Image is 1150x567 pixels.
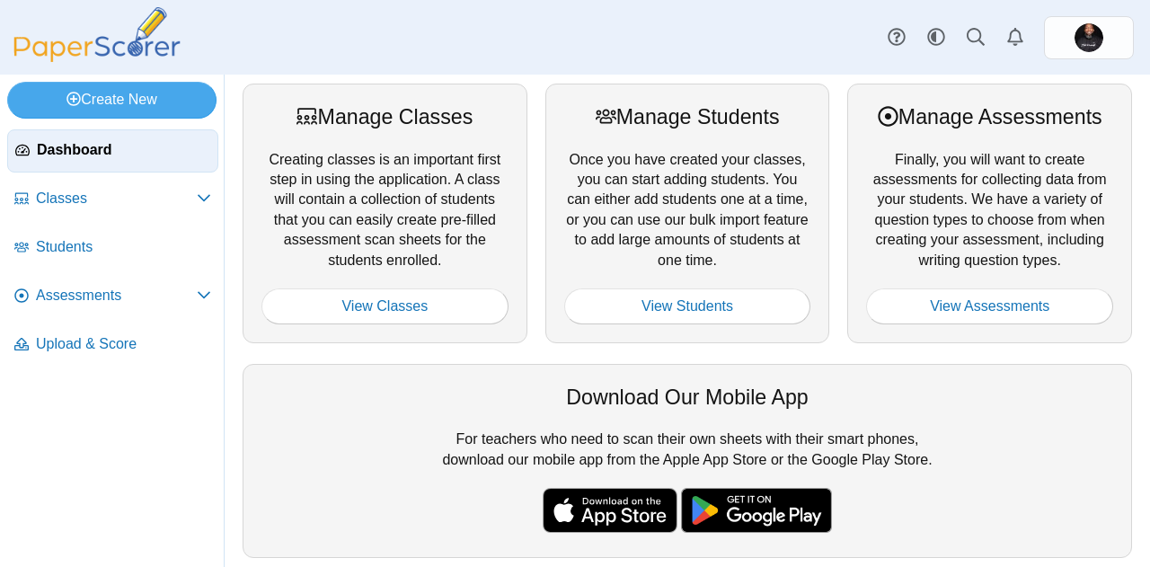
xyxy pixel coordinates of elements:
[7,7,187,62] img: PaperScorer
[847,84,1132,343] div: Finally, you will want to create assessments for collecting data from your students. We have a va...
[1044,16,1134,59] a: ps.eWvBCeSY5U6aZgRF
[1075,23,1103,52] span: Patavious Sorrell
[564,102,811,131] div: Manage Students
[995,18,1035,58] a: Alerts
[243,364,1132,558] div: For teachers who need to scan their own sheets with their smart phones, download our mobile app f...
[7,129,218,173] a: Dashboard
[36,237,211,257] span: Students
[543,488,677,533] img: apple-store-badge.svg
[36,286,197,306] span: Assessments
[1075,23,1103,52] img: ps.eWvBCeSY5U6aZgRF
[261,383,1113,412] div: Download Our Mobile App
[7,49,187,65] a: PaperScorer
[7,275,218,318] a: Assessments
[866,288,1113,324] a: View Assessments
[545,84,830,343] div: Once you have created your classes, you can start adding students. You can either add students on...
[7,178,218,221] a: Classes
[7,323,218,367] a: Upload & Score
[564,288,811,324] a: View Students
[681,488,832,533] img: google-play-badge.png
[7,226,218,270] a: Students
[243,84,527,343] div: Creating classes is an important first step in using the application. A class will contain a coll...
[866,102,1113,131] div: Manage Assessments
[7,82,217,118] a: Create New
[261,102,509,131] div: Manage Classes
[36,334,211,354] span: Upload & Score
[261,288,509,324] a: View Classes
[36,189,197,208] span: Classes
[37,140,210,160] span: Dashboard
